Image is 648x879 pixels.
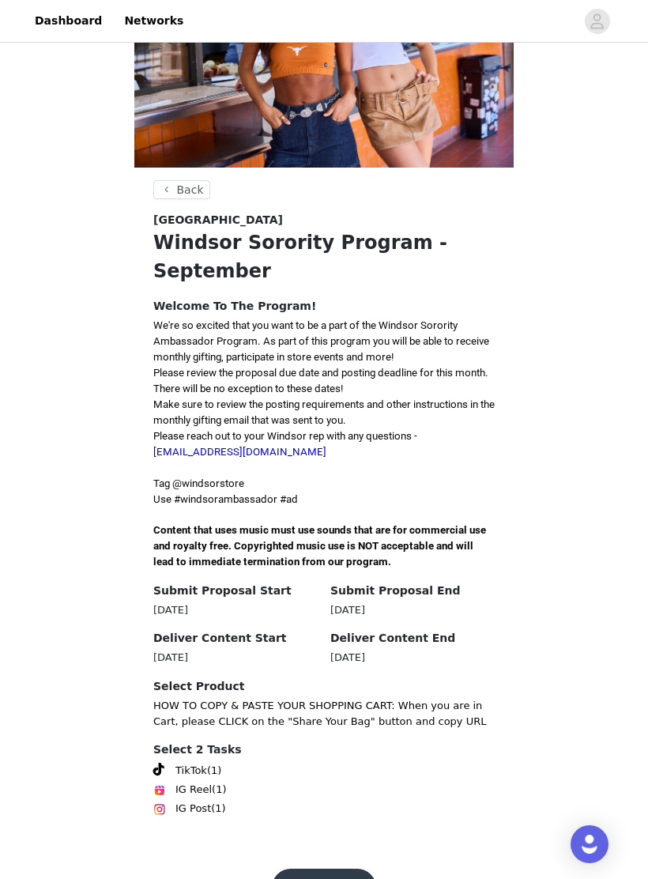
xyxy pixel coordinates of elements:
[153,367,488,394] span: Please review the proposal due date and posting deadline for this month. There will be no excepti...
[153,212,283,228] span: [GEOGRAPHIC_DATA]
[153,477,244,489] span: Tag @windsorstore
[153,602,318,618] div: [DATE]
[212,782,226,798] span: (1)
[153,650,318,666] div: [DATE]
[153,430,417,458] span: Please reach out to your Windsor rep with any questions -
[153,298,495,315] h4: Welcome To The Program!
[25,3,111,39] a: Dashboard
[153,803,166,816] img: Instagram Icon
[153,524,488,568] span: Content that uses music must use sounds that are for commercial use and royalty free. Copyrighted...
[153,398,495,426] span: Make sure to review the posting requirements and other instructions in the monthly gifting email ...
[153,493,298,505] span: Use #windsorambassador #ad
[175,782,212,798] span: IG Reel
[115,3,193,39] a: Networks
[153,784,166,797] img: Instagram Reels Icon
[153,228,495,285] h1: Windsor Sorority Program - September
[211,801,225,817] span: (1)
[153,698,495,729] p: HOW TO COPY & PASTE YOUR SHOPPING CART: When you are in Cart, please CLICK on the "Share Your Bag...
[175,801,211,817] span: IG Post
[153,630,318,647] h4: Deliver Content Start
[153,180,210,199] button: Back
[330,630,495,647] h4: Deliver Content End
[175,763,207,779] span: TikTok
[207,763,221,779] span: (1)
[153,678,495,695] h4: Select Product
[153,319,489,363] span: We're so excited that you want to be a part of the Windsor Sorority Ambassador Program. As part o...
[330,583,495,599] h4: Submit Proposal End
[330,602,495,618] div: [DATE]
[330,650,495,666] div: [DATE]
[153,741,495,758] h4: Select 2 Tasks
[590,9,605,34] div: avatar
[153,583,318,599] h4: Submit Proposal Start
[153,446,326,458] a: [EMAIL_ADDRESS][DOMAIN_NAME]
[571,825,608,863] div: Open Intercom Messenger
